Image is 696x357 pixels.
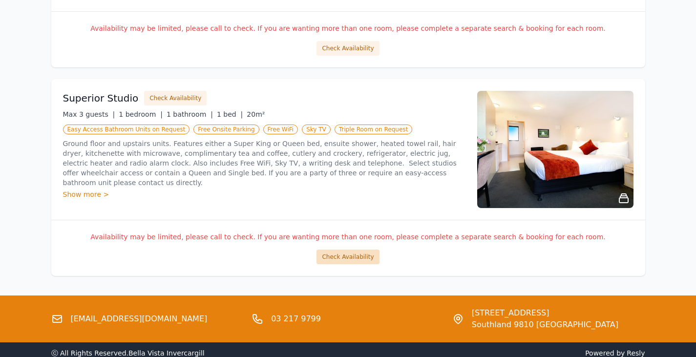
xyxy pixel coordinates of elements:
[119,110,163,118] span: 1 bedroom |
[144,91,207,105] button: Check Availability
[63,139,465,188] p: Ground floor and upstairs units. Features either a Super King or Queen bed, ensuite shower, heate...
[63,189,465,199] div: Show more >
[627,349,645,357] a: Resly
[63,110,115,118] span: Max 3 guests |
[167,110,213,118] span: 1 bathroom |
[271,313,321,325] a: 03 217 9799
[335,125,412,134] span: Triple Room on Request
[51,349,205,357] span: ⓒ All Rights Reserved. Bella Vista Invercargill
[193,125,259,134] span: Free Onsite Parking
[71,313,208,325] a: [EMAIL_ADDRESS][DOMAIN_NAME]
[63,232,633,242] p: Availability may be limited, please call to check. If you are wanting more than one room, please ...
[217,110,243,118] span: 1 bed |
[63,23,633,33] p: Availability may be limited, please call to check. If you are wanting more than one room, please ...
[472,307,618,319] span: [STREET_ADDRESS]
[302,125,331,134] span: Sky TV
[316,250,379,264] button: Check Availability
[63,91,139,105] h3: Superior Studio
[63,125,190,134] span: Easy Access Bathroom Units on Request
[247,110,265,118] span: 20m²
[263,125,298,134] span: Free WiFi
[472,319,618,331] span: Southland 9810 [GEOGRAPHIC_DATA]
[316,41,379,56] button: Check Availability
